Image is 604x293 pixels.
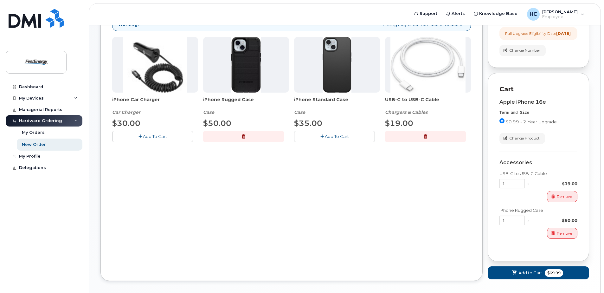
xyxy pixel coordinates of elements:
[557,194,572,199] span: Remove
[112,96,198,115] div: iPhone Car Charger
[505,31,571,36] div: Full Upgrade Eligibility Date
[530,10,537,18] span: HC
[203,96,289,109] span: iPhone Rugged Case
[294,96,380,109] span: iPhone Standard Case
[112,109,140,115] em: Car Charger
[231,37,261,93] img: Defender.jpg
[518,270,542,276] span: Add to Cart
[509,135,540,141] span: Change Product
[294,131,375,142] button: Add To Cart
[499,118,504,123] input: $0.99 - 2 Year Upgrade
[542,14,578,19] span: Employee
[542,9,578,14] span: [PERSON_NAME]
[469,7,522,20] a: Knowledge Base
[523,8,589,21] div: Hooven, Charles E
[509,48,540,53] span: Change Number
[410,7,442,20] a: Support
[452,10,465,17] span: Alerts
[385,119,413,128] span: $19.00
[545,269,563,277] span: $69.99
[547,228,577,239] button: Remove
[385,96,471,109] span: USB-C to USB-C Cable
[499,171,577,177] div: USB-C to USB-C Cable
[123,37,187,93] img: iphonesecg.jpg
[499,133,545,144] button: Change Product
[112,119,140,128] span: $30.00
[499,99,577,105] div: Apple iPhone 16e
[525,218,532,224] div: x
[294,96,380,115] div: iPhone Standard Case
[506,119,557,124] span: $0.99 - 2 Year Upgrade
[499,85,577,94] p: Cart
[556,31,571,36] strong: [DATE]
[420,10,437,17] span: Support
[488,266,589,279] button: Add to Cart $69.99
[385,96,471,115] div: USB-C to USB-C Cable
[547,191,577,202] button: Remove
[479,10,517,17] span: Knowledge Base
[525,181,532,187] div: x
[385,109,427,115] em: Chargers & Cables
[499,207,577,213] div: iPhone Rugged Case
[576,265,599,288] iframe: Messenger Launcher
[143,134,167,139] span: Add To Cart
[499,110,577,115] div: Term and Size
[557,231,572,236] span: Remove
[112,131,193,142] button: Add To Cart
[203,119,231,128] span: $50.00
[532,218,577,224] div: $50.00
[112,96,198,109] span: iPhone Car Charger
[203,96,289,115] div: iPhone Rugged Case
[325,134,349,139] span: Add To Cart
[442,7,469,20] a: Alerts
[294,109,305,115] em: Case
[532,181,577,187] div: $19.00
[499,45,546,56] button: Change Number
[390,37,466,93] img: USB-C.jpg
[294,119,322,128] span: $35.00
[499,160,577,166] div: Accessories
[203,109,214,115] em: Case
[323,37,351,93] img: Symmetry.jpg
